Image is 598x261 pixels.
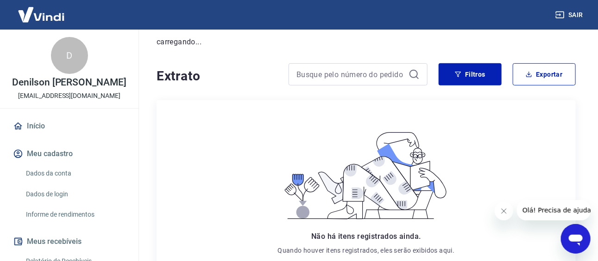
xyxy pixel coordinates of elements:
[517,200,591,220] iframe: Mensagem da empresa
[157,67,277,85] h4: Extrato
[513,63,576,85] button: Exportar
[561,224,591,254] iframe: Botão para abrir a janela de mensagens
[18,91,120,101] p: [EMAIL_ADDRESS][DOMAIN_NAME]
[277,246,454,255] p: Quando houver itens registrados, eles serão exibidos aqui.
[296,67,405,81] input: Busque pelo número do pedido
[439,63,502,85] button: Filtros
[554,6,587,24] button: Sair
[6,6,78,14] span: Olá! Precisa de ajuda?
[11,144,127,164] button: Meu cadastro
[311,232,421,241] span: Não há itens registrados ainda.
[22,164,127,183] a: Dados da conta
[157,36,576,48] p: carregando...
[11,231,127,252] button: Meus recebíveis
[495,202,513,220] iframe: Fechar mensagem
[22,205,127,224] a: Informe de rendimentos
[12,78,126,87] p: Denilson [PERSON_NAME]
[11,116,127,136] a: Início
[11,0,71,29] img: Vindi
[51,37,88,74] div: D
[22,185,127,204] a: Dados de login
